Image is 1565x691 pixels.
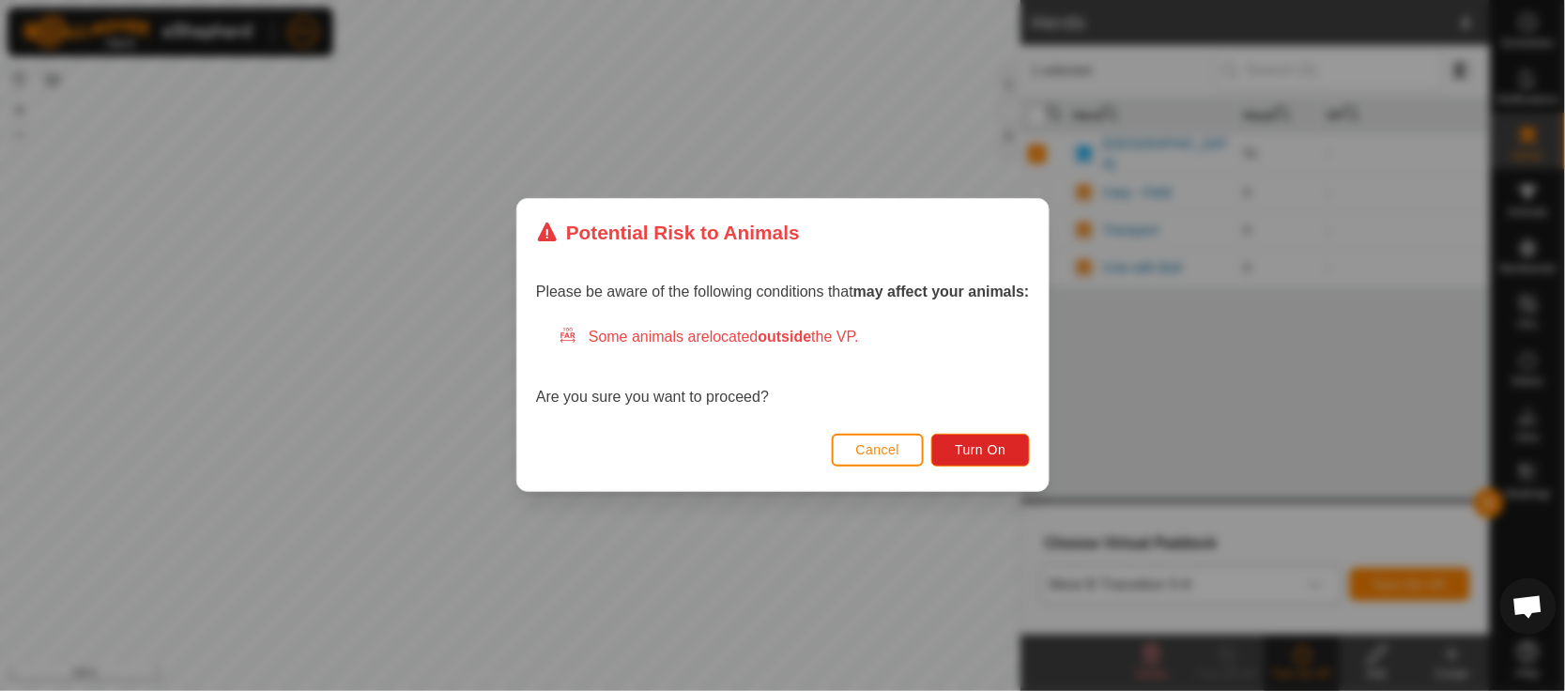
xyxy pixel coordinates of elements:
[536,327,1030,409] div: Are you sure you want to proceed?
[1500,578,1557,635] div: Open chat
[853,284,1030,300] strong: may affect your animals:
[536,284,1030,300] span: Please be aware of the following conditions that
[536,218,800,247] div: Potential Risk to Animals
[831,434,924,467] button: Cancel
[559,327,1030,349] div: Some animals are
[931,434,1029,467] button: Turn On
[758,330,811,345] strong: outside
[710,330,859,345] span: located the VP.
[855,443,899,458] span: Cancel
[955,443,1005,458] span: Turn On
